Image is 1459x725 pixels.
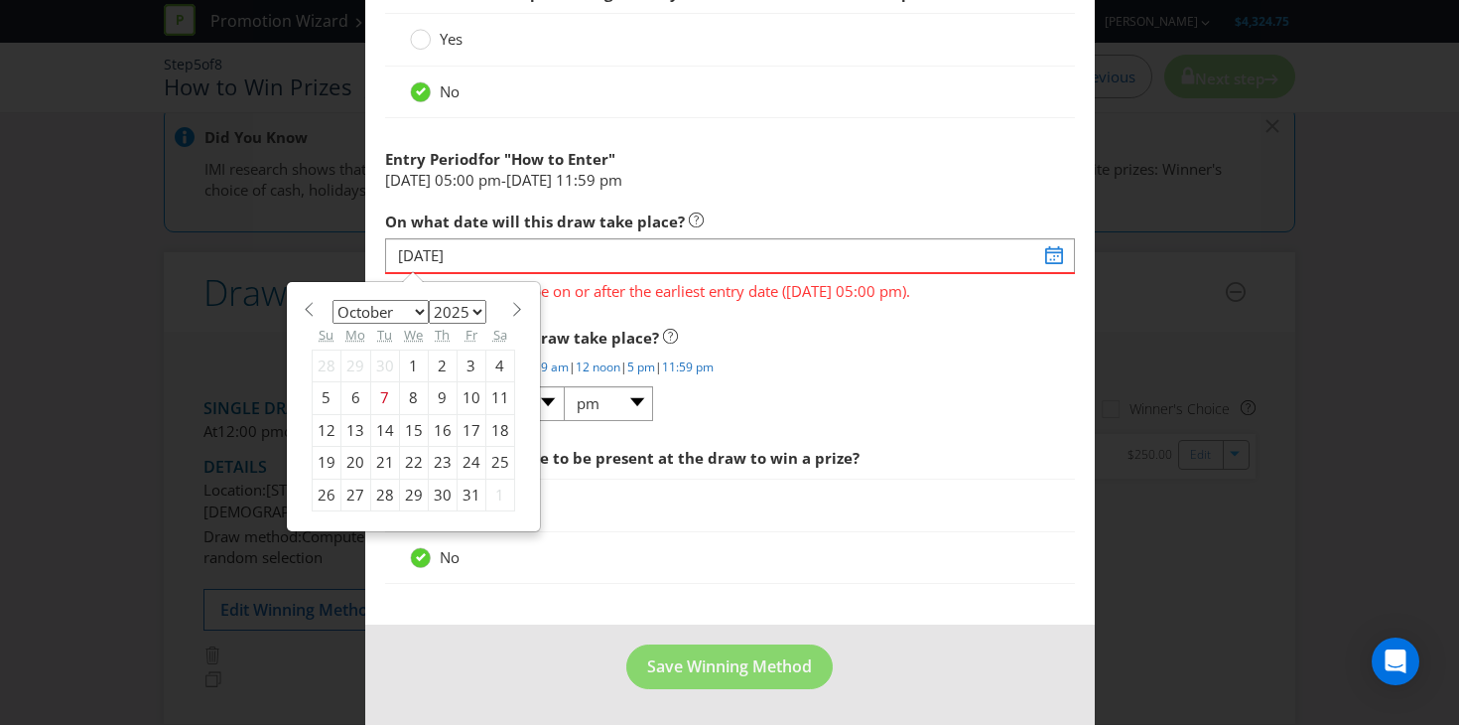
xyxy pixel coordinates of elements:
div: Open Intercom Messenger [1372,638,1419,685]
a: 12 noon [576,359,620,375]
div: 28 [370,479,399,510]
span: Does the winner have to be present at the draw to win a prize? [385,448,860,468]
span: 05:00 pm [435,170,501,190]
div: 1 [485,479,514,510]
div: 11 [485,382,514,414]
span: The draw date has to be on or after the earliest entry date ([DATE] 05:00 pm). [385,274,1075,303]
span: Save Winning Method [647,655,812,677]
div: 7 [370,382,399,414]
span: No [440,81,460,101]
div: 8 [399,382,428,414]
abbr: Monday [345,326,365,344]
div: 12 [312,414,340,446]
div: 9 [428,382,457,414]
span: | [655,359,662,375]
span: No [440,547,460,567]
abbr: Sunday [319,326,333,344]
span: | [620,359,627,375]
abbr: Wednesday [404,326,423,344]
a: 11:59 pm [662,359,714,375]
div: 15 [399,414,428,446]
span: | [569,359,576,375]
div: 2 [428,351,457,382]
div: 26 [312,479,340,510]
div: 13 [340,414,370,446]
span: Entry Period [385,149,478,169]
span: for " [478,149,511,169]
span: How to Enter [511,149,608,169]
a: 9 am [541,359,569,375]
span: " [608,149,615,169]
div: 23 [428,447,457,479]
input: DD/MM/YYYY [385,238,1075,273]
div: 4 [485,351,514,382]
div: 3 [457,351,485,382]
div: 22 [399,447,428,479]
abbr: Friday [465,326,477,344]
div: 21 [370,447,399,479]
div: 30 [428,479,457,510]
abbr: Saturday [493,326,507,344]
abbr: Tuesday [377,326,392,344]
div: 10 [457,382,485,414]
div: 25 [485,447,514,479]
div: 29 [340,351,370,382]
div: 16 [428,414,457,446]
div: 14 [370,414,399,446]
div: 17 [457,414,485,446]
abbr: Thursday [435,326,450,344]
span: 11:59 pm [556,170,622,190]
span: On what date will this draw take place? [385,212,685,231]
div: 31 [457,479,485,510]
div: 24 [457,447,485,479]
div: 5 [312,382,340,414]
div: 29 [399,479,428,510]
div: 27 [340,479,370,510]
span: [DATE] [506,170,552,190]
div: 18 [485,414,514,446]
div: 19 [312,447,340,479]
a: 5 pm [627,359,655,375]
span: [DATE] [385,170,431,190]
button: Save Winning Method [626,645,833,689]
span: - [501,170,506,190]
div: 30 [370,351,399,382]
div: 20 [340,447,370,479]
span: Yes [440,29,463,49]
div: 6 [340,382,370,414]
div: 1 [399,351,428,382]
div: 28 [312,351,340,382]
